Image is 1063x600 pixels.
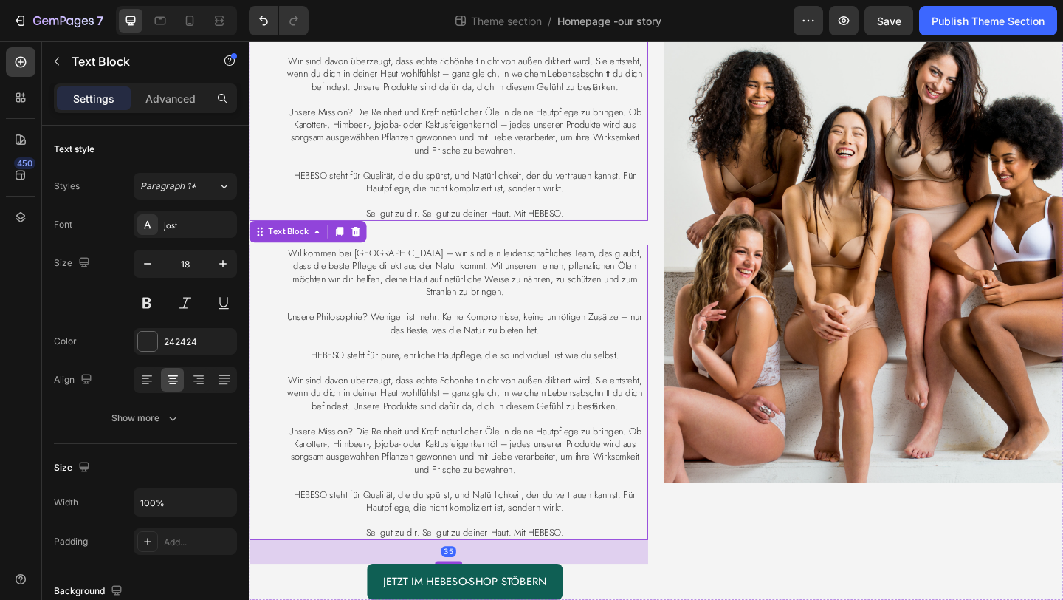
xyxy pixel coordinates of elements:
[557,13,661,29] span: Homepage -our story
[146,577,323,599] p: JETZT IM HEBESO-shop STÖBERN
[209,549,225,561] div: 35
[164,219,233,232] div: Jost
[54,535,88,548] div: Padding
[54,458,93,478] div: Size
[54,143,94,156] div: Text style
[134,173,237,200] button: Paragraph 1*
[72,52,197,70] p: Text Block
[877,15,901,27] span: Save
[932,13,1045,29] div: Publish Theme Section
[111,411,180,426] div: Show more
[54,253,93,273] div: Size
[134,489,236,516] input: Auto
[54,218,72,231] div: Font
[54,180,80,193] div: Styles
[164,536,233,549] div: Add...
[54,370,95,390] div: Align
[548,13,551,29] span: /
[249,41,1063,600] iframe: Design area
[249,6,309,35] div: Undo/Redo
[864,6,913,35] button: Save
[140,180,196,193] span: Paragraph 1*
[54,496,78,509] div: Width
[6,6,110,35] button: 7
[164,335,233,349] div: 242424
[468,13,545,29] span: Theme section
[54,405,237,432] button: Show more
[54,335,77,348] div: Color
[145,91,196,106] p: Advanced
[14,157,35,169] div: 450
[73,91,114,106] p: Settings
[97,12,103,30] p: 7
[919,6,1057,35] button: Publish Theme Section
